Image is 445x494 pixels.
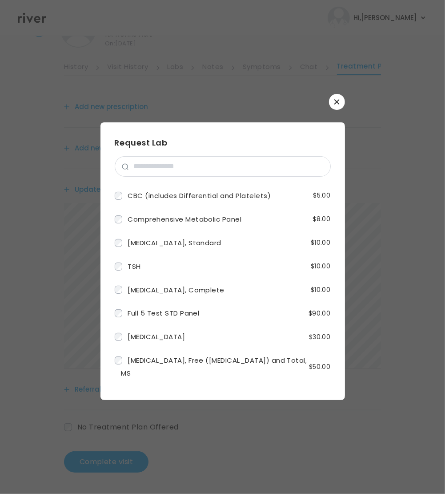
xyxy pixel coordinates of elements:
span: CBC (includes Differential and Platelets) [128,191,271,200]
span: Full 5 Test STD Panel [128,308,199,318]
h3: Request Lab [115,137,331,149]
input: 5071f9c3-1237-4082-afe5-dcdc7bce373b [115,215,123,223]
span: [MEDICAL_DATA], Standard [128,238,221,247]
span: [MEDICAL_DATA], Free ([MEDICAL_DATA]) and Total, MS [121,356,307,378]
input: b1edb4fa-a4ec-48b1-a9cd-ec2f536db8ec [115,309,123,317]
input: 5328a414-438c-4463-9e64-9eaf50b98f31 [115,192,123,200]
span: [MEDICAL_DATA], Complete [128,285,225,294]
input: f23254a5-1ec1-4105-aa8b-024bcb072878 [115,333,123,341]
input: search [128,157,330,176]
span: $50.00 [309,361,331,372]
input: 8836333f-93a9-4aa9-bb06-51410500d6d5 [115,239,123,247]
span: TSH [128,262,140,271]
input: b116ff86-ae7a-4ae0-841b-6e7f757df99c [115,263,123,271]
span: $10.00 [311,284,331,295]
span: $10.00 [311,237,331,248]
span: $8.00 [313,214,330,224]
span: $5.00 [313,190,330,201]
input: 2c979fce-936c-4649-b205-f86cf4ab1bef [115,286,123,294]
span: $90.00 [309,308,331,319]
span: [MEDICAL_DATA] [128,332,185,341]
span: $10.00 [311,261,331,271]
span: Comprehensive Metabolic Panel [128,215,241,224]
input: 657face8-2795-475e-9a1a-dcd002362110 [115,356,123,364]
span: $30.00 [309,332,331,342]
